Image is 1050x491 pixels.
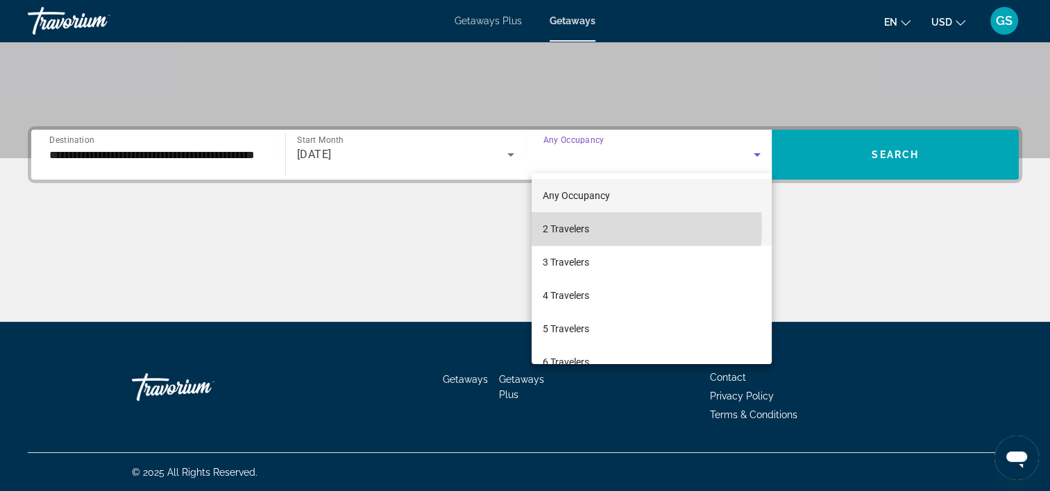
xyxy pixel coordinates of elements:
[994,436,1039,480] iframe: Button to launch messaging window
[543,287,589,304] span: 4 Travelers
[543,354,589,370] span: 6 Travelers
[543,254,589,270] span: 3 Travelers
[543,320,589,337] span: 5 Travelers
[543,190,610,201] span: Any Occupancy
[543,221,589,237] span: 2 Travelers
